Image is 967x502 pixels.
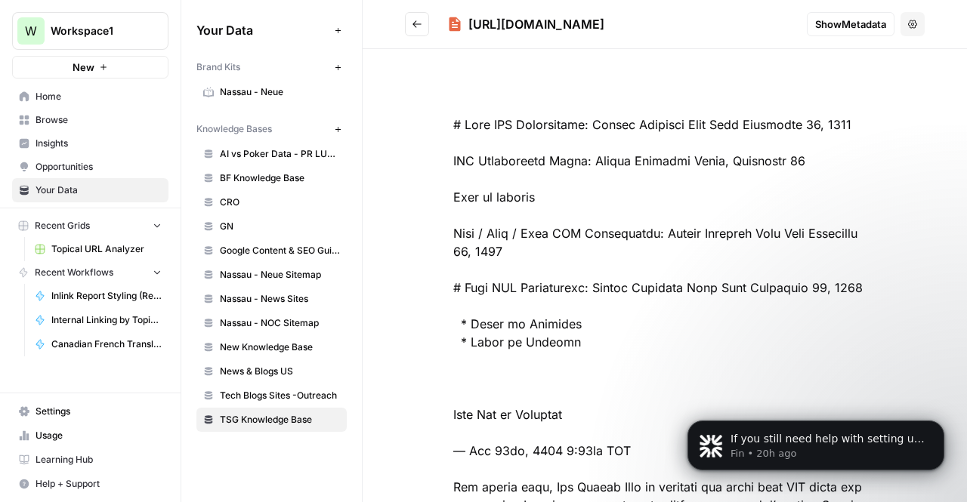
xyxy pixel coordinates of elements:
[24,349,278,393] div: Are you seeing duplicates of specific types of pages (like blog posts or product pages), or is th...
[36,429,162,442] span: Usage
[196,190,347,214] a: CRO
[12,28,290,402] div: When sitemap syncs create duplicate pages, you can resolve this by managing your existing data an...
[196,287,347,311] a: Nassau - News Sites
[196,21,329,39] span: Your Data
[12,423,168,448] a: Usage
[66,58,261,72] p: Message from Fin, sent 20h ago
[815,17,886,32] span: Show Metadata
[220,389,340,402] span: Tech Blogs Sites -Outreach
[196,383,347,408] a: Tech Blogs Sites -Outreach
[36,183,162,197] span: Your Data
[28,308,168,332] a: Internal Linking by Topic (JSON output)
[807,12,894,36] button: ShowMetadata
[220,147,340,161] span: AI vs Poker Data - PR LUSPS
[196,359,347,383] a: News & Blogs US
[196,60,240,74] span: Brand Kits
[196,142,347,166] a: AI vs Poker Data - PR LUSPS
[220,220,340,233] span: GN
[220,171,340,185] span: BF Knowledge Base
[73,19,188,34] p: The team can also help
[24,89,278,208] div: First, check your Knowledge Base for duplicate entries and remove any redundant pages manually. T...
[51,242,162,256] span: Topical URL Analyzer
[51,23,142,38] span: Workspace1
[196,166,347,190] a: BF Knowledge Base
[665,389,967,494] iframe: Intercom notifications message
[35,266,113,279] span: Recent Workflows
[72,435,84,447] button: Gif picker
[265,6,292,33] div: Close
[36,477,162,491] span: Help + Support
[196,408,347,432] a: TSG Knowledge Base
[35,219,90,233] span: Recent Grids
[24,282,278,340] div: To prevent future duplicates, consider using the "Scrape Metadata Only" option if you only need p...
[220,292,340,306] span: Nassau - News Sites
[12,155,168,179] a: Opportunities
[196,239,347,263] a: Google Content & SEO Guidelines
[12,12,168,50] button: Workspace: Workspace1
[25,22,37,40] span: W
[24,37,278,82] div: When sitemap syncs create duplicate pages, you can resolve this by managing your existing data an...
[220,340,340,354] span: New Knowledge Base
[51,337,162,351] span: Canadian French Translation Testing
[28,284,168,308] a: Inlink Report Styling (Reformat JSON to HTML)
[220,244,340,257] span: Google Content & SEO Guidelines
[12,261,168,284] button: Recent Workflows
[48,435,60,447] button: Emoji picker
[66,44,260,146] span: If you still need help with setting up your weekly sitemap sync or troubleshooting the popup issu...
[23,435,36,447] button: Upload attachment
[196,263,347,287] a: Nassau - Neue Sitemap
[196,80,347,104] a: Nassau - Neue
[259,429,283,453] button: Send a message…
[36,405,162,418] span: Settings
[12,131,168,156] a: Insights
[405,12,429,36] button: Go back
[220,85,340,99] span: Nassau - Neue
[12,108,168,132] a: Browse
[236,6,265,35] button: Home
[12,56,168,79] button: New
[220,365,340,378] span: News & Blogs US
[10,6,39,35] button: go back
[73,60,94,75] span: New
[36,90,162,103] span: Home
[96,435,108,447] button: Start recording
[43,8,67,32] img: Profile image for Fin
[193,262,205,274] a: Source reference 144479997:
[12,178,168,202] a: Your Data
[51,289,162,303] span: Inlink Report Styling (Reformat JSON to HTML)
[28,332,168,356] a: Canadian French Translation Testing
[220,316,340,330] span: Nassau - NOC Sitemap
[236,69,249,82] a: Source reference 115596781:
[12,472,168,496] button: Help + Support
[12,85,168,109] a: Home
[36,113,162,127] span: Browse
[12,214,168,237] button: Recent Grids
[24,215,278,274] div: You can also run a site-wide audit to identify pages with duplicate content and remove low-value ...
[36,453,162,467] span: Learning Hub
[196,335,347,359] a: New Knowledge Base
[51,313,162,327] span: Internal Linking by Topic (JSON output)
[220,268,340,282] span: Nassau - Neue Sitemap
[36,160,162,174] span: Opportunities
[13,403,289,429] textarea: Message…
[12,448,168,472] a: Learning Hub
[28,237,168,261] a: Topical URL Analyzer
[220,413,340,427] span: TSG Knowledge Base
[36,137,162,150] span: Insights
[196,214,347,239] a: GN
[196,122,272,136] span: Knowledge Bases
[12,28,290,435] div: Fin says…
[220,196,340,209] span: CRO
[12,399,168,423] a: Settings
[196,311,347,335] a: Nassau - NOC Sitemap
[73,8,91,19] h1: Fin
[468,15,604,33] div: [URL][DOMAIN_NAME]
